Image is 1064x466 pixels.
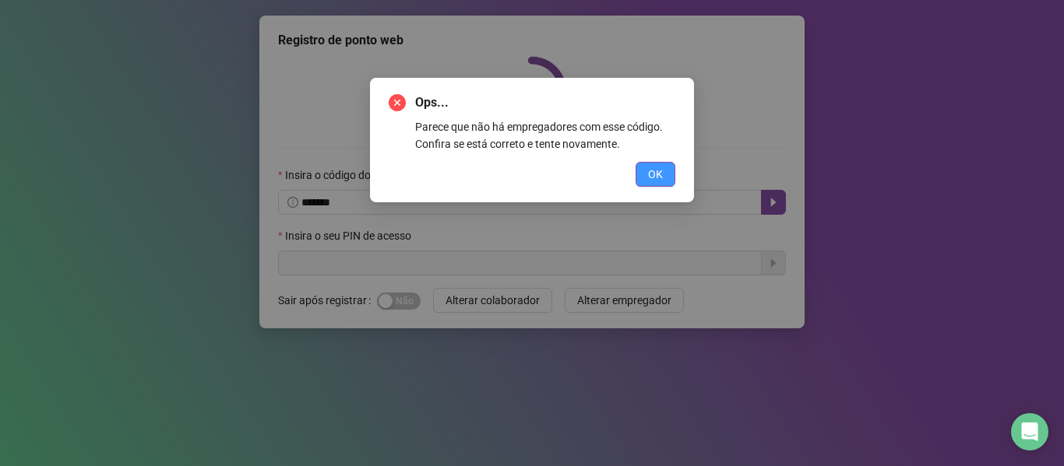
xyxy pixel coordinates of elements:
[389,94,406,111] span: close-circle
[1011,413,1048,450] div: Open Intercom Messenger
[415,93,675,112] span: Ops...
[636,162,675,187] button: OK
[648,166,663,183] span: OK
[415,118,675,152] div: Parece que não há empregadores com esse código. Confira se está correto e tente novamente.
